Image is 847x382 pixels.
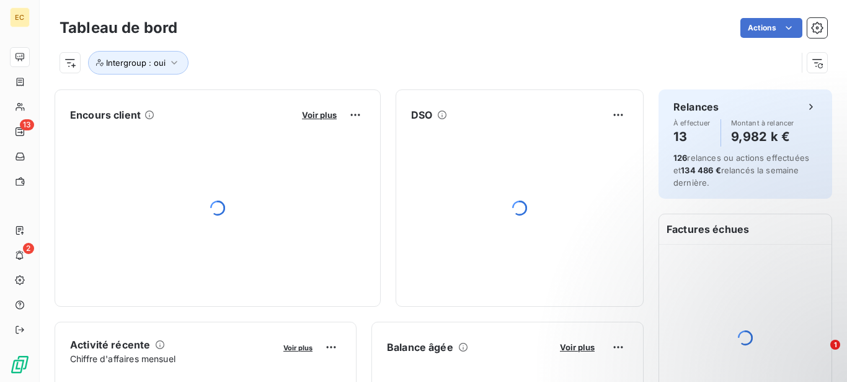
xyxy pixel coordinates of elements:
[10,355,30,375] img: Logo LeanPay
[70,337,150,352] h6: Activité récente
[23,243,34,254] span: 2
[599,261,847,348] iframe: Intercom notifications message
[70,107,141,122] h6: Encours client
[673,127,711,147] h4: 13
[88,51,188,75] button: Intergroup : oui
[556,342,598,353] button: Voir plus
[673,153,687,163] span: 126
[830,340,840,350] span: 1
[560,342,595,352] span: Voir plus
[411,107,432,122] h6: DSO
[805,340,835,370] iframe: Intercom live chat
[10,7,30,27] div: EC
[731,127,794,147] h4: 9,982 k €
[280,342,316,353] button: Voir plus
[70,352,275,365] span: Chiffre d'affaires mensuel
[387,340,453,355] h6: Balance âgée
[673,99,719,114] h6: Relances
[681,165,721,175] span: 134 486 €
[283,343,313,352] span: Voir plus
[60,17,177,39] h3: Tableau de bord
[659,214,831,244] h6: Factures échues
[673,119,711,127] span: À effectuer
[673,153,809,188] span: relances ou actions effectuées et relancés la semaine dernière.
[731,119,794,127] span: Montant à relancer
[740,18,802,38] button: Actions
[298,109,340,121] button: Voir plus
[302,110,337,120] span: Voir plus
[106,58,166,68] span: Intergroup : oui
[20,119,34,130] span: 13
